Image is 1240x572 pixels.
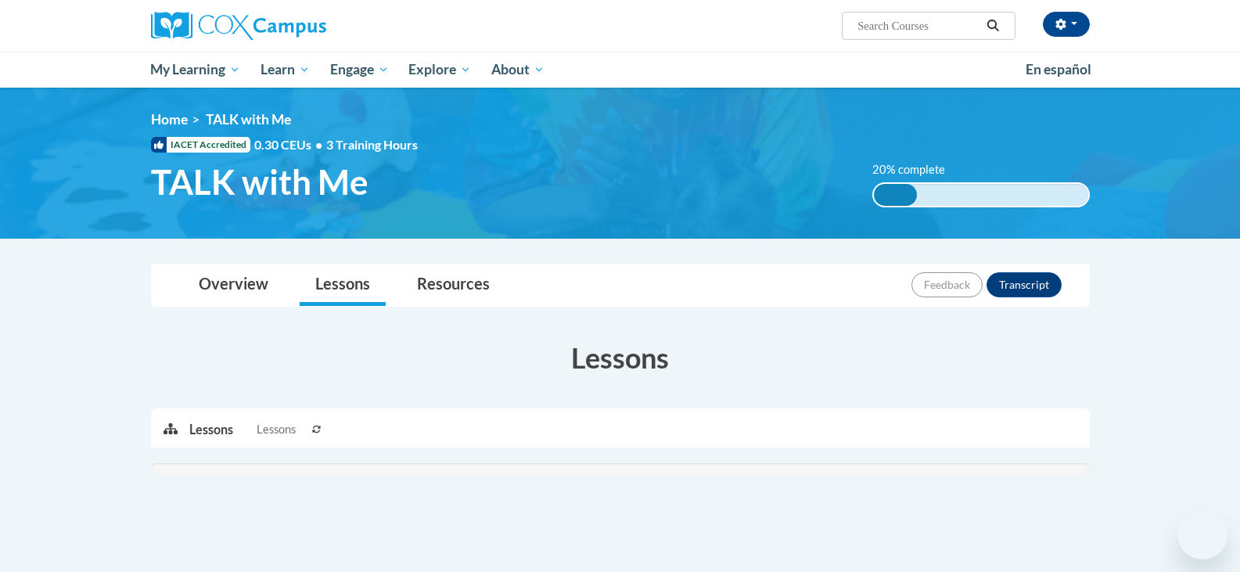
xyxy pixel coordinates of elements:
[326,137,418,152] span: 3 Training Hours
[206,111,291,128] span: TALK with Me
[987,272,1062,297] button: Transcript
[315,137,322,152] span: •
[151,12,326,40] img: Cox Campus
[1177,509,1227,559] iframe: Button to launch messaging window
[257,421,296,438] span: Lessons
[151,137,250,153] span: IACET Accredited
[141,52,251,88] a: My Learning
[151,12,448,40] a: Cox Campus
[261,60,310,79] span: Learn
[150,60,240,79] span: My Learning
[151,338,1090,377] h3: Lessons
[1043,12,1090,37] button: Account Settings
[128,52,1113,88] div: Main menu
[330,60,389,79] span: Engage
[872,161,962,178] label: 20% complete
[491,60,545,79] span: About
[911,272,983,297] button: Feedback
[189,421,233,438] p: Lessons
[183,264,284,306] a: Overview
[250,52,320,88] a: Learn
[981,16,1005,35] button: Search
[856,16,981,35] input: Search Courses
[874,184,917,206] div: 20% complete
[401,264,505,306] a: Resources
[254,136,326,153] span: 0.30 CEUs
[151,111,188,128] a: Home
[1015,53,1102,86] a: En español
[300,264,386,306] a: Lessons
[151,161,368,203] span: TALK with Me
[408,60,471,79] span: Explore
[481,52,555,88] a: About
[320,52,399,88] a: Engage
[398,52,481,88] a: Explore
[1026,61,1091,77] span: En español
